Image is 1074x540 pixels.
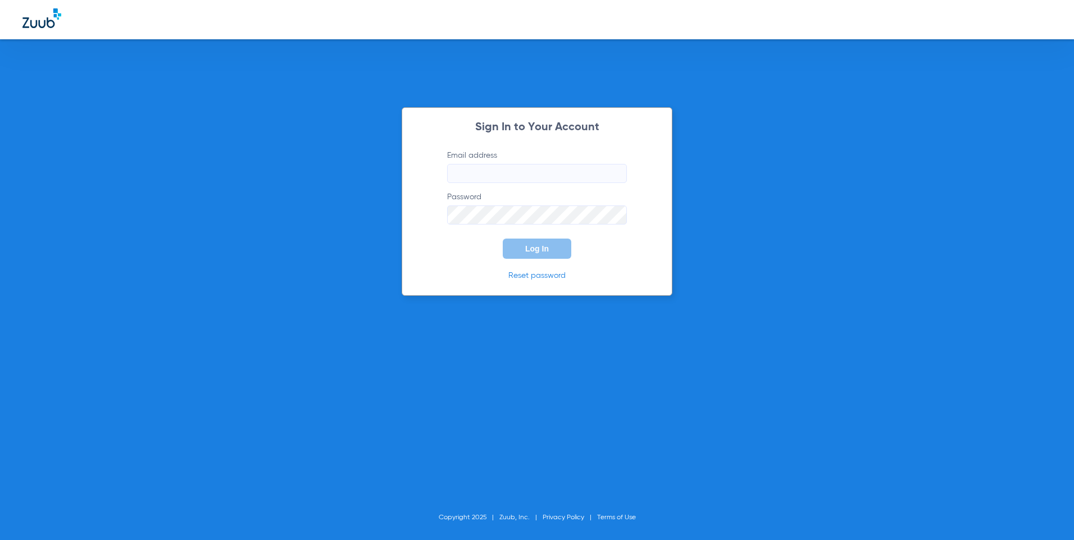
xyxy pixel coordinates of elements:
[439,512,499,523] li: Copyright 2025
[22,8,61,28] img: Zuub Logo
[447,150,627,183] label: Email address
[508,272,566,280] a: Reset password
[525,244,549,253] span: Log In
[447,191,627,225] label: Password
[503,239,571,259] button: Log In
[543,514,584,521] a: Privacy Policy
[447,205,627,225] input: Password
[1018,486,1074,540] iframe: Chat Widget
[499,512,543,523] li: Zuub, Inc.
[430,122,644,133] h2: Sign In to Your Account
[447,164,627,183] input: Email address
[597,514,636,521] a: Terms of Use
